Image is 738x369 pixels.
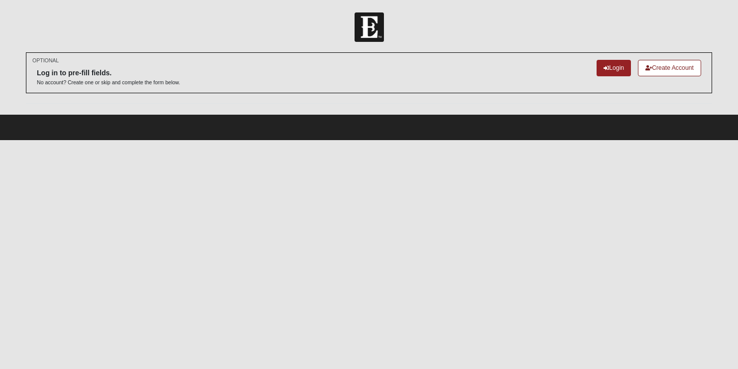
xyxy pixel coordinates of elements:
[37,69,180,77] h6: Log in to pre-fill fields.
[355,12,384,42] img: Church of Eleven22 Logo
[597,60,631,76] a: Login
[638,60,701,76] a: Create Account
[32,57,59,64] small: OPTIONAL
[37,79,180,86] p: No account? Create one or skip and complete the form below.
